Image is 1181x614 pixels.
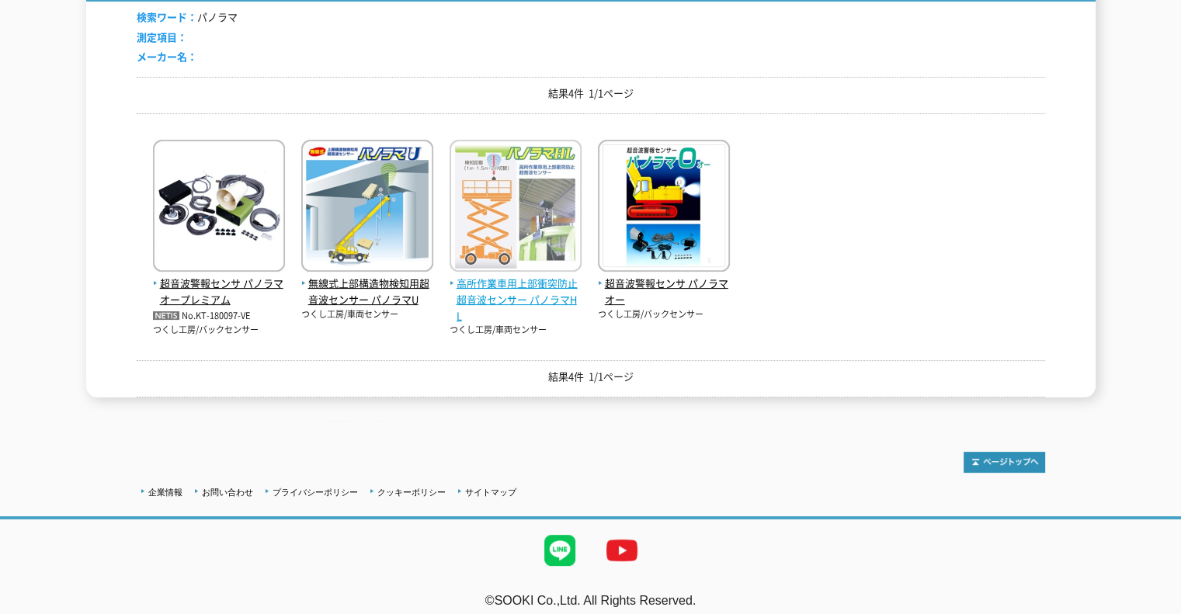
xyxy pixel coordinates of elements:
[148,487,182,497] a: 企業情報
[153,276,285,308] span: 超音波警報センサ パノラマオープレミアム
[153,259,285,307] a: 超音波警報センサ パノラマオープレミアム
[529,519,591,581] img: LINE
[202,487,253,497] a: お問い合わせ
[450,259,582,324] a: 高所作業車用上部衝突防止超音波センサー パノラマHL
[301,259,433,307] a: 無線式上部構造物検知用超音波センサー パノラマU
[273,487,358,497] a: プライバシーポリシー
[137,9,238,26] li: パノラマ
[301,276,433,308] span: 無線式上部構造物検知用超音波センサー パノラマU
[591,519,653,581] img: YouTube
[137,9,197,24] span: 検索ワード：
[301,140,433,276] img: パノラマU
[450,324,582,337] p: つくし工房/車両センサー
[153,308,285,324] p: No.KT-180097-VE
[153,324,285,337] p: つくし工房/バックセンサー
[465,487,516,497] a: サイトマップ
[598,140,730,276] img: パノラマオー
[153,140,285,276] img: パノラマオープレミアム
[964,452,1045,473] img: トップページへ
[377,487,446,497] a: クッキーポリシー
[598,308,730,321] p: つくし工房/バックセンサー
[598,276,730,308] span: 超音波警報センサ パノラマオー
[137,29,187,44] span: 測定項目：
[137,85,1045,102] p: 結果4件 1/1ページ
[301,308,433,321] p: つくし工房/車両センサー
[137,369,1045,385] p: 結果4件 1/1ページ
[137,49,197,64] span: メーカー名：
[450,140,582,276] img: パノラマHL
[450,276,582,324] span: 高所作業車用上部衝突防止超音波センサー パノラマHL
[598,259,730,307] a: 超音波警報センサ パノラマオー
